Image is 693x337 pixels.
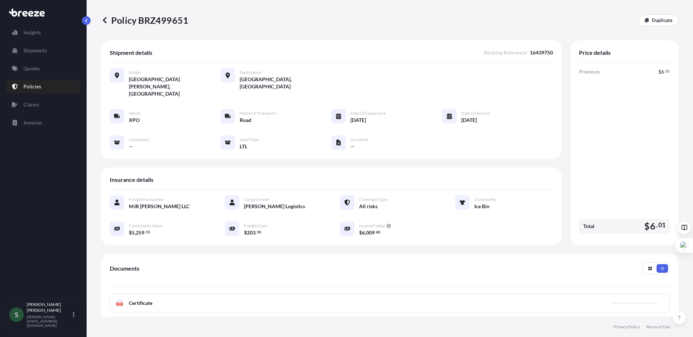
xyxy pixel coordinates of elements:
[366,230,375,235] span: 009
[240,70,262,75] span: Destination
[530,49,553,56] span: 16439750
[6,79,80,94] a: Policies
[579,68,600,75] span: Premium
[23,83,41,90] p: Policies
[6,97,80,112] a: Claims
[23,65,40,72] p: Quotes
[110,49,152,56] span: Shipment details
[257,231,261,233] span: 90
[129,143,133,150] span: —
[6,43,80,58] a: Shipments
[6,25,80,40] a: Insights
[474,203,489,210] span: Ice Bin
[129,110,140,116] span: Vessel
[661,69,664,74] span: 6
[244,197,270,202] span: Cargo Owner
[658,69,661,74] span: $
[110,176,153,183] span: Insurance details
[117,303,122,305] text: PDF
[15,311,18,318] span: S
[583,223,594,230] span: Total
[375,231,376,233] span: .
[136,230,144,235] span: 259
[129,197,164,202] span: Freight Forwarder
[350,110,386,116] span: Date of Departure
[638,14,679,26] a: Duplicate
[484,49,528,56] span: Booking Reference :
[240,110,276,116] span: Mode of Transport
[129,70,141,75] span: Origin
[256,231,257,233] span: .
[129,230,132,235] span: $
[27,315,71,328] p: [PERSON_NAME][EMAIL_ADDRESS][DOMAIN_NAME]
[146,231,150,233] span: 55
[362,230,365,235] span: 6
[359,197,387,202] span: Coverage Type
[23,101,39,108] p: Claims
[461,110,490,116] span: Date of Arrival
[110,265,139,272] span: Documents
[658,223,666,227] span: 01
[129,76,221,97] span: [GEOGRAPHIC_DATA][PERSON_NAME], [GEOGRAPHIC_DATA]
[129,223,162,229] span: Commodity Value
[664,70,665,73] span: .
[244,203,305,210] span: [PERSON_NAME] Logistics
[359,203,378,210] span: All risks
[359,230,362,235] span: $
[652,17,672,24] p: Duplicate
[129,117,140,124] span: XPO
[365,230,366,235] span: ,
[23,29,41,36] p: Insights
[6,115,80,130] a: Invoices
[27,302,71,313] p: [PERSON_NAME] [PERSON_NAME]
[244,230,247,235] span: $
[129,203,189,210] span: MJR [PERSON_NAME] LLC
[474,197,497,202] span: Commodity
[240,137,259,143] span: Load Type
[614,324,640,330] a: Privacy Policy
[129,299,152,307] span: Certificate
[132,230,135,235] span: 5
[6,61,80,76] a: Quotes
[376,231,380,233] span: 80
[247,230,256,235] span: 203
[579,49,611,56] span: Price details
[135,230,136,235] span: ,
[461,117,477,124] span: [DATE]
[240,143,247,150] span: LTL
[656,223,658,227] span: .
[666,70,670,73] span: 01
[350,143,355,150] span: —
[359,223,385,229] span: Insured Value
[23,119,42,126] p: Invoices
[244,223,267,229] span: Freight Cost
[101,14,188,26] p: Policy BRZ499651
[350,137,368,143] span: Incoterm
[240,117,251,124] span: Road
[23,47,47,54] p: Shipments
[644,222,650,231] span: $
[240,76,331,90] span: [GEOGRAPHIC_DATA], [GEOGRAPHIC_DATA]
[646,324,670,330] a: Terms of Use
[650,222,655,231] span: 6
[129,137,150,143] span: Containers
[350,117,366,124] span: [DATE]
